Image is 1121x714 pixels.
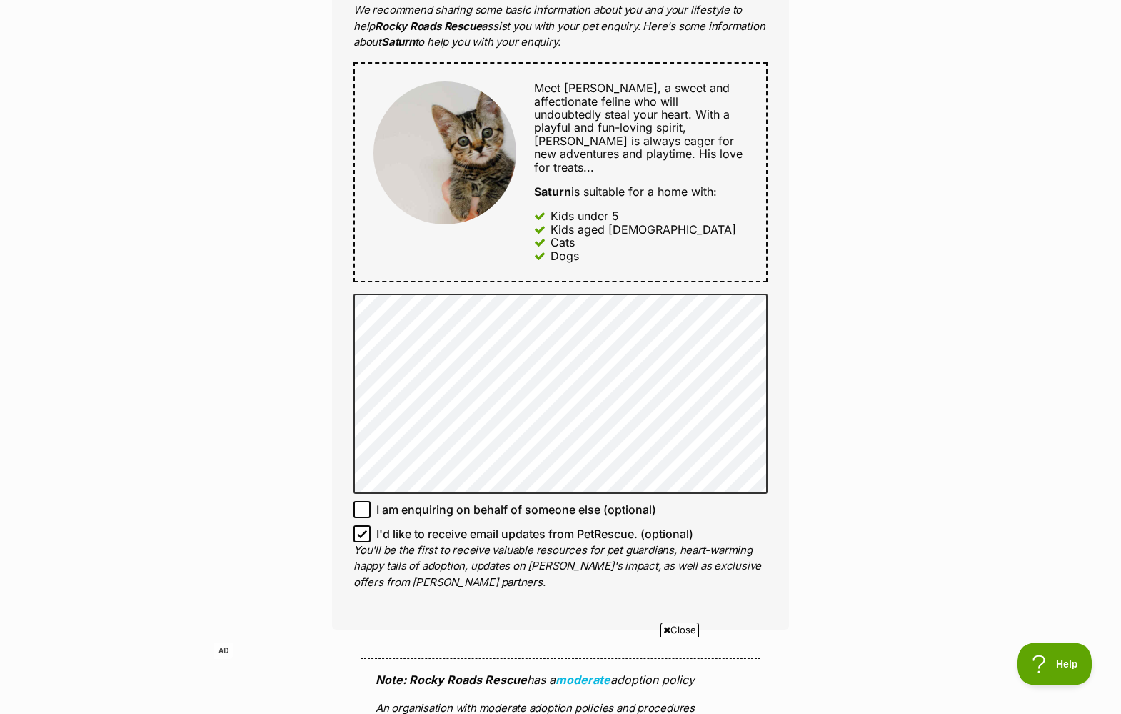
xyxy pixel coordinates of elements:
[1017,643,1092,685] iframe: Help Scout Beacon - Open
[534,184,571,199] strong: Saturn
[376,525,693,542] span: I'd like to receive email updates from PetRescue. (optional)
[373,81,516,224] img: Saturn
[381,35,415,49] strong: Saturn
[551,236,575,249] div: Cats
[534,185,748,198] div: is suitable for a home with:
[376,501,656,518] span: I am enquiring on behalf of someone else (optional)
[660,623,699,637] span: Close
[214,643,907,707] iframe: Advertisement
[375,19,481,33] strong: Rocky Roads Rescue
[353,2,768,51] p: We recommend sharing some basic information about you and your lifestyle to help assist you with ...
[551,209,619,222] div: Kids under 5
[551,249,579,262] div: Dogs
[353,542,768,591] p: You'll be the first to receive valuable resources for pet guardians, heart-warming happy tails of...
[214,643,233,659] span: AD
[534,81,743,174] span: Meet [PERSON_NAME], a sweet and affectionate feline who will undoubtedly steal your heart. With a...
[551,223,736,236] div: Kids aged [DEMOGRAPHIC_DATA]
